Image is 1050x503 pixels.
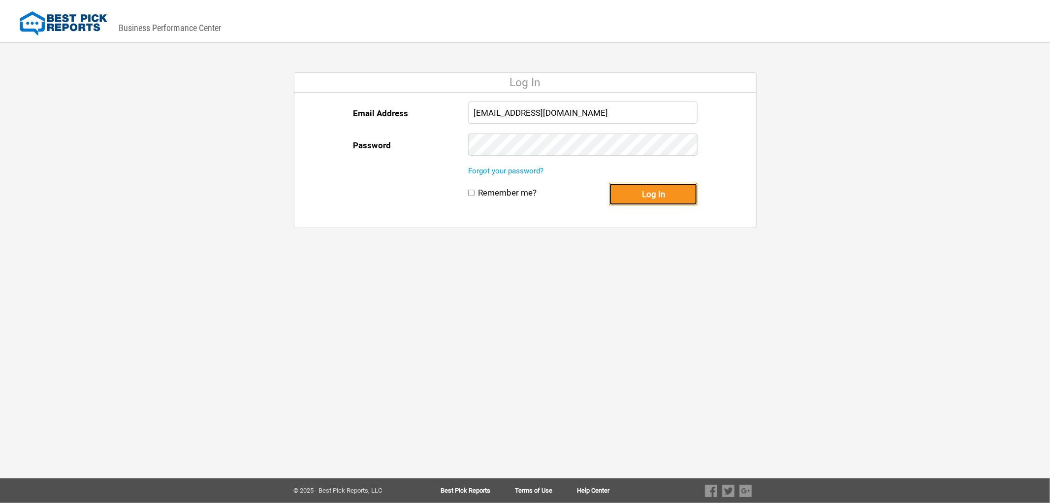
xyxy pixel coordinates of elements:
label: Email Address [353,101,409,125]
button: Log In [609,183,698,205]
label: Password [353,134,391,157]
div: Log In [294,73,756,93]
a: Help Center [577,487,609,494]
img: Best Pick Reports Logo [20,11,107,36]
a: Best Pick Reports [441,487,515,494]
label: Remember me? [478,188,537,198]
div: © 2025 - Best Pick Reports, LLC [294,487,410,494]
a: Terms of Use [515,487,577,494]
a: Forgot your password? [468,167,543,175]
